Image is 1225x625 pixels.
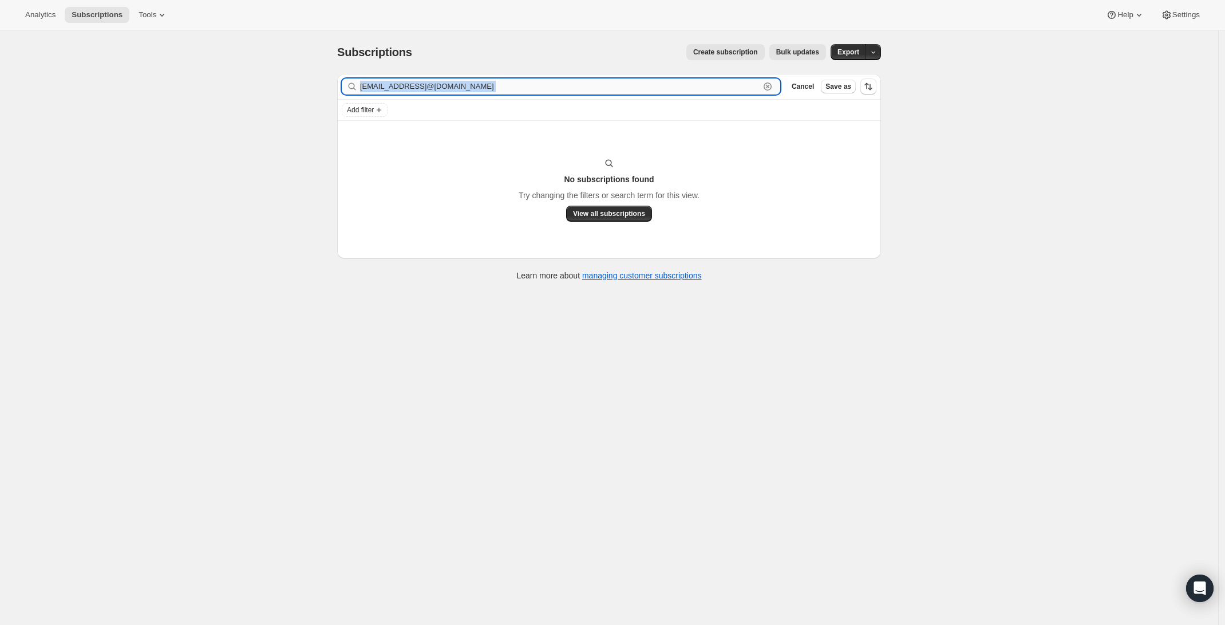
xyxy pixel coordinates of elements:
[762,81,773,92] button: Clear
[337,46,412,58] span: Subscriptions
[564,174,654,185] h3: No subscriptions found
[769,44,826,60] button: Bulk updates
[825,82,851,91] span: Save as
[72,10,122,19] span: Subscriptions
[1186,575,1214,602] div: Open Intercom Messenger
[1172,10,1200,19] span: Settings
[821,80,856,93] button: Save as
[347,105,374,115] span: Add filter
[582,271,702,280] a: managing customer subscriptions
[837,48,859,57] span: Export
[25,10,56,19] span: Analytics
[1154,7,1207,23] button: Settings
[686,44,765,60] button: Create subscription
[18,7,62,23] button: Analytics
[566,206,652,222] button: View all subscriptions
[776,48,819,57] span: Bulk updates
[860,78,876,95] button: Sort the results
[831,44,866,60] button: Export
[360,78,760,95] input: Filter subscribers
[1117,10,1133,19] span: Help
[519,190,700,201] p: Try changing the filters or search term for this view.
[139,10,156,19] span: Tools
[1099,7,1151,23] button: Help
[132,7,175,23] button: Tools
[787,80,819,93] button: Cancel
[517,270,702,281] p: Learn more about
[792,82,814,91] span: Cancel
[573,209,645,218] span: View all subscriptions
[342,103,388,117] button: Add filter
[693,48,758,57] span: Create subscription
[65,7,129,23] button: Subscriptions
